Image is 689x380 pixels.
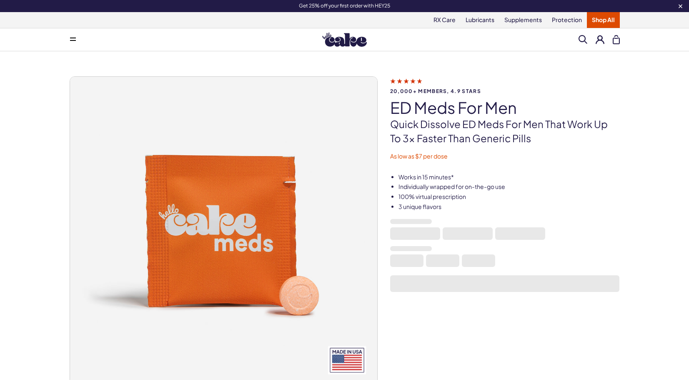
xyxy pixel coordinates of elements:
[587,12,620,28] a: Shop All
[390,99,620,116] h1: ED Meds for Men
[398,173,620,181] li: Works in 15 minutes*
[398,203,620,211] li: 3 unique flavors
[398,193,620,201] li: 100% virtual prescription
[547,12,587,28] a: Protection
[45,3,645,9] div: Get 25% off your first order with HEY25
[398,183,620,191] li: Individually wrapped for on-the-go use
[390,77,620,94] a: 20,000+ members, 4.9 stars
[322,33,367,47] img: Hello Cake
[390,88,620,94] span: 20,000+ members, 4.9 stars
[428,12,461,28] a: RX Care
[461,12,499,28] a: Lubricants
[390,117,620,145] p: Quick dissolve ED Meds for men that work up to 3x faster than generic pills
[390,152,620,161] p: As low as $7 per dose
[499,12,547,28] a: Supplements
